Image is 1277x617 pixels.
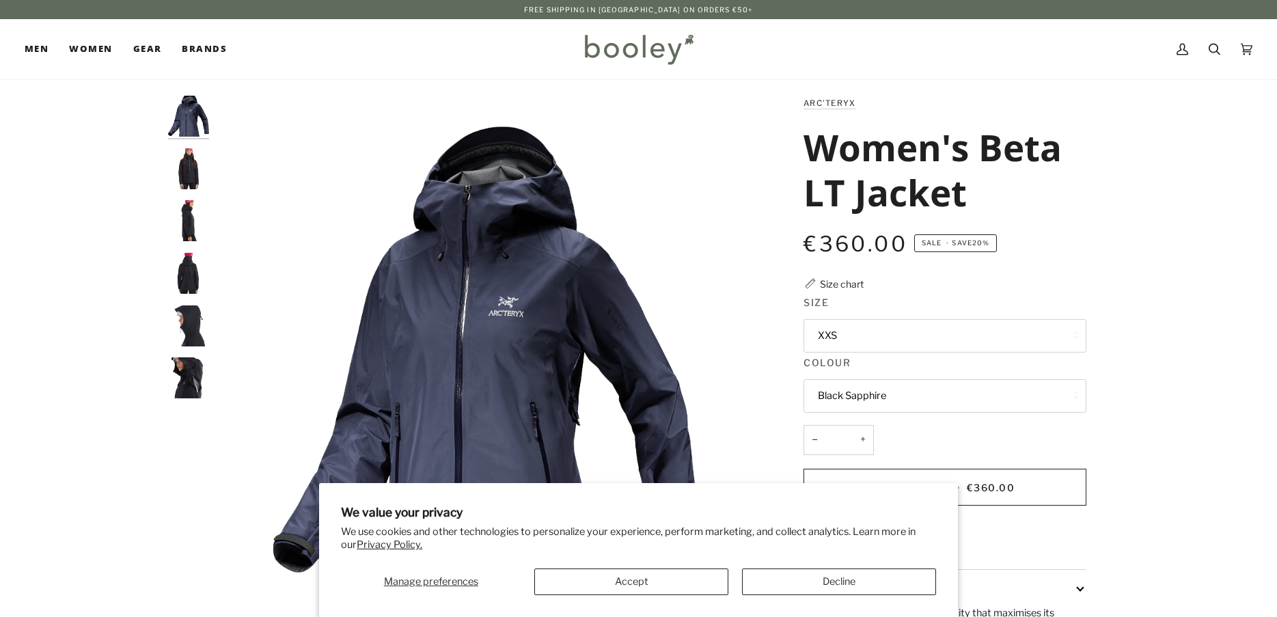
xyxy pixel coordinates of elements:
button: Decline [742,568,936,595]
span: Size [804,295,829,310]
a: Privacy Policy. [357,538,422,551]
a: Gear [123,19,172,79]
div: Size chart [820,277,864,291]
span: €360.00 [967,482,1015,493]
span: 20% [972,239,989,247]
img: Women's Beta LT Jacket [168,253,209,294]
p: We use cookies and other technologies to personalize your experience, perform marketing, and coll... [341,525,936,551]
span: Add to Cart [875,482,951,493]
span: €360.00 [804,231,907,257]
input: Quantity [804,425,874,456]
span: Men [25,42,49,56]
span: Manage preferences [384,575,478,588]
button: Black Sapphire [804,379,1086,413]
em: • [944,239,952,247]
button: Add to Cart • €360.00 [804,469,1086,506]
img: Booley [579,29,698,69]
img: Arc'Teryx Women's Beta LT Jacket - Booley Galway [168,200,209,241]
button: − [804,425,825,456]
span: Colour [804,355,851,370]
img: Arc'Teryx Women's Beta LT Jacket Black Sapphire - Booley Galway [168,96,209,137]
h2: We value your privacy [341,505,936,519]
img: Arc'Teryx Women's Beta LT Jacket - Booley Galway [168,148,209,189]
img: Arc'Teryx Women's Beta LT Jacket - Booley Galway [168,305,209,346]
a: Brands [171,19,237,79]
span: • [954,482,963,493]
img: Arc'Teryx Women's Beta LT Jacket - Booley Galway [168,357,209,398]
span: Save [914,234,997,252]
a: Men [25,19,59,79]
button: Manage preferences [341,568,521,595]
a: Arc'teryx [804,98,855,108]
button: + [852,425,874,456]
span: Brands [182,42,227,56]
span: Gear [133,42,162,56]
button: XXS [804,319,1086,353]
button: Accept [534,568,728,595]
span: Sale [922,239,942,247]
span: Women [69,42,112,56]
h1: Women's Beta LT Jacket [804,124,1076,215]
p: Free Shipping in [GEOGRAPHIC_DATA] on Orders €50+ [524,4,753,15]
a: Women [59,19,122,79]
